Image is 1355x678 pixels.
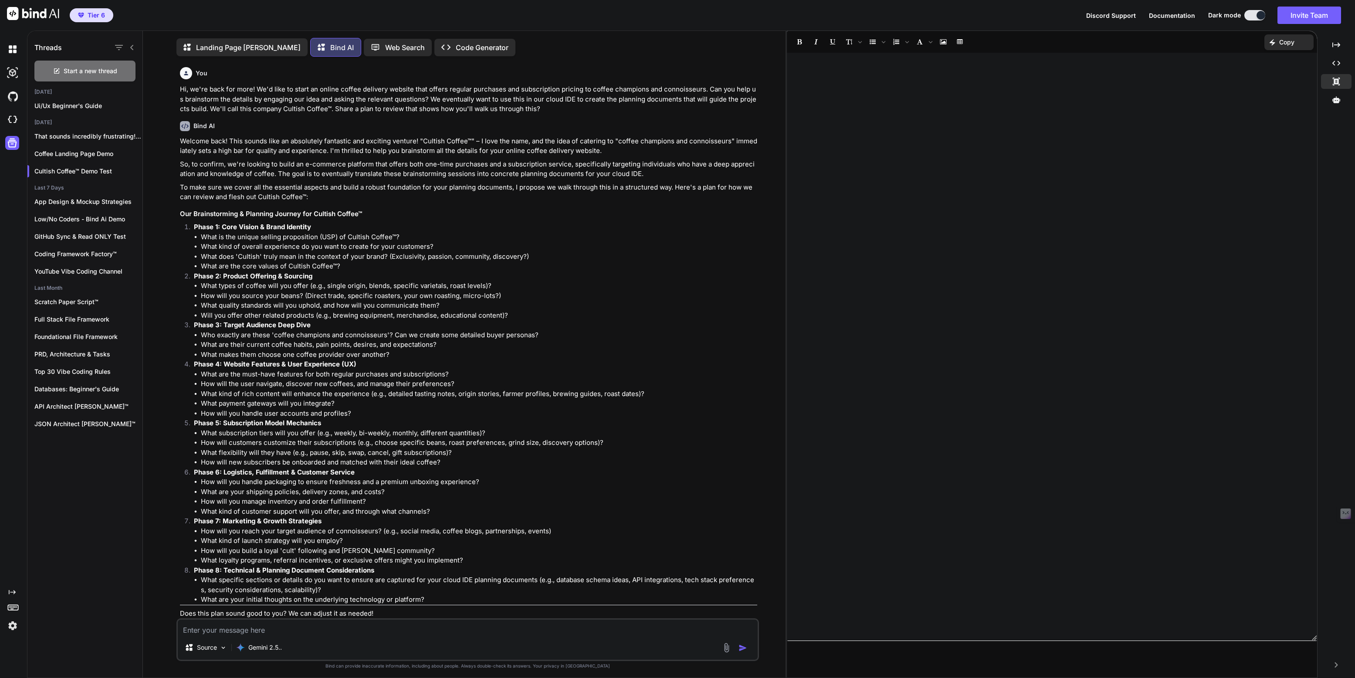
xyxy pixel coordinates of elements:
p: Gemini 2.5.. [248,643,282,652]
p: Code Generator [456,42,508,53]
p: Does this plan sound good to you? We can adjust it as needed! [180,609,757,619]
button: Documentation [1149,11,1195,20]
p: So, to confirm, we're looking to build an e-commerce platform that offers both one-time purchases... [180,159,757,179]
p: Scratch Paper Script™ [34,298,142,306]
span: Insert Ordered List [888,34,911,49]
p: That sounds incredibly frustrating! A corrupted webcontainer... [34,132,142,141]
p: Full Stack File Framework [34,315,142,324]
p: Coffee Landing Page Demo [34,149,142,158]
strong: Phase 1: Core Vision & Brand Identity [194,223,311,231]
li: How will you source your beans? (Direct trade, specific roasters, your own roasting, micro-lots?) [201,291,757,301]
h2: Last 7 Days [27,184,142,191]
li: What kind of rich content will enhance the experience (e.g., detailed tasting notes, origin stori... [201,389,757,399]
li: Will you offer other related products (e.g., brewing equipment, merchandise, educational content)? [201,311,757,321]
li: What are your shipping policies, delivery zones, and costs? [201,487,757,497]
li: What makes them choose one coffee provider over another? [201,350,757,360]
p: Bind can provide inaccurate information, including about people. Always double-check its answers.... [176,663,759,669]
h6: You [196,69,207,78]
img: attachment [722,643,732,653]
li: What specific sections or details do you want to ensure are captured for your cloud IDE planning ... [201,575,757,595]
img: Gemini 2.5 flash [236,643,245,652]
span: Insert Unordered List [865,34,888,49]
p: Coding Framework Factory™ [34,250,142,258]
span: Underline [825,34,840,49]
li: How will new subscribers be onboarded and matched with their ideal coffee? [201,458,757,468]
li: What loyalty programs, referral incentives, or exclusive offers might you implement? [201,556,757,566]
button: premiumTier 6 [70,8,113,22]
p: Web Search [385,42,425,53]
span: Dark mode [1208,11,1241,20]
li: How will you handle user accounts and profiles? [201,409,757,419]
p: API Architect [PERSON_NAME]™ [34,402,142,411]
strong: Phase 3: Target Audience Deep Dive [194,321,311,329]
img: Bind AI [7,7,59,20]
p: Copy [1279,38,1294,47]
img: darkChat [5,42,20,57]
p: Landing Page [PERSON_NAME] [196,42,301,53]
span: Documentation [1149,12,1195,19]
strong: Phase 4: Website Features & User Experience (UX) [194,360,356,368]
li: What payment gateways will you integrate? [201,399,757,409]
strong: Phase 8: Technical & Planning Document Considerations [194,566,374,574]
li: What is the unique selling proposition (USP) of Cultish Coffee™? [201,232,757,242]
li: What are their current coffee habits, pain points, desires, and expectations? [201,340,757,350]
li: What are the must-have features for both regular purchases and subscriptions? [201,370,757,380]
span: Tier 6 [88,11,105,20]
h6: Bind AI [193,122,215,130]
img: cloudideIcon [5,112,20,127]
li: What kind of overall experience do you want to create for your customers? [201,242,757,252]
p: Bind AI [330,42,354,53]
p: Source [197,643,217,652]
img: darkAi-studio [5,65,20,80]
li: What flexibility will they have (e.g., pause, skip, swap, cancel, gift subscriptions)? [201,448,757,458]
p: GitHub Sync & Read ONLY Test [34,232,142,241]
img: icon [738,644,747,652]
li: What are the core values of Cultish Coffee™? [201,261,757,271]
li: What kind of customer support will you offer, and through what channels? [201,507,757,517]
li: What does 'Cultish' truly mean in the context of your brand? (Exclusivity, passion, community, di... [201,252,757,262]
strong: Phase 5: Subscription Model Mechanics [194,419,321,427]
p: YouTube Vibe Coding Channel [34,267,142,276]
h2: Last Month [27,285,142,292]
span: Italic [808,34,824,49]
li: How will customers customize their subscriptions (e.g., choose specific beans, roast preferences,... [201,438,757,448]
span: Insert table [952,34,968,49]
p: Low/No Coders - Bind Ai Demo [34,215,142,224]
h1: Threads [34,42,62,53]
li: Who exactly are these 'coffee champions and connoisseurs'? Can we create some detailed buyer pers... [201,330,757,340]
li: How will you reach your target audience of connoisseurs? (e.g., social media, coffee blogs, partn... [201,526,757,536]
li: What kind of launch strategy will you employ? [201,536,757,546]
span: Discord Support [1086,12,1136,19]
li: What types of coffee will you offer (e.g., single origin, blends, specific varietals, roast levels)? [201,281,757,291]
p: Welcome back! This sounds like an absolutely fantastic and exciting venture! "Cultish Coffee™" – ... [180,136,757,156]
p: App Design & Mockup Strategies [34,197,142,206]
li: What quality standards will you uphold, and how will you communicate them? [201,301,757,311]
h3: Our Brainstorming & Planning Journey for Cultish Coffee™ [180,209,757,219]
img: githubDark [5,89,20,104]
p: Hi, we're back for more! We'd like to start an online coffee delivery website that offers regular... [180,85,757,114]
span: Bold [792,34,807,49]
button: Discord Support [1086,11,1136,20]
li: How will you handle packaging to ensure freshness and a premium unboxing experience? [201,477,757,487]
span: Start a new thread [64,67,117,75]
li: What are your initial thoughts on the underlying technology or platform? [201,595,757,605]
h2: [DATE] [27,119,142,126]
li: What subscription tiers will you offer (e.g., weekly, bi-weekly, monthly, different quantities)? [201,428,757,438]
p: Foundational File Framework [34,332,142,341]
img: settings [5,618,20,633]
li: How will the user navigate, discover new coffees, and manage their preferences? [201,379,757,389]
p: Ui/Ux Beginner's Guide [34,102,142,110]
button: Invite Team [1277,7,1341,24]
li: How will you build a loyal 'cult' following and [PERSON_NAME] community? [201,546,757,556]
p: JSON Architect [PERSON_NAME]™ [34,420,142,428]
p: Databases: Beginner's Guide [34,385,142,393]
span: Insert Image [935,34,951,49]
p: To make sure we cover all the essential aspects and build a robust foundation for your planning d... [180,183,757,202]
img: Pick Models [220,644,227,651]
span: Font family [912,34,935,49]
h2: [DATE] [27,88,142,95]
span: Font size [841,34,864,49]
strong: Phase 2: Product Offering & Sourcing [194,272,312,280]
p: PRD, Architecture & Tasks [34,350,142,359]
p: Top 30 Vibe Coding Rules [34,367,142,376]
